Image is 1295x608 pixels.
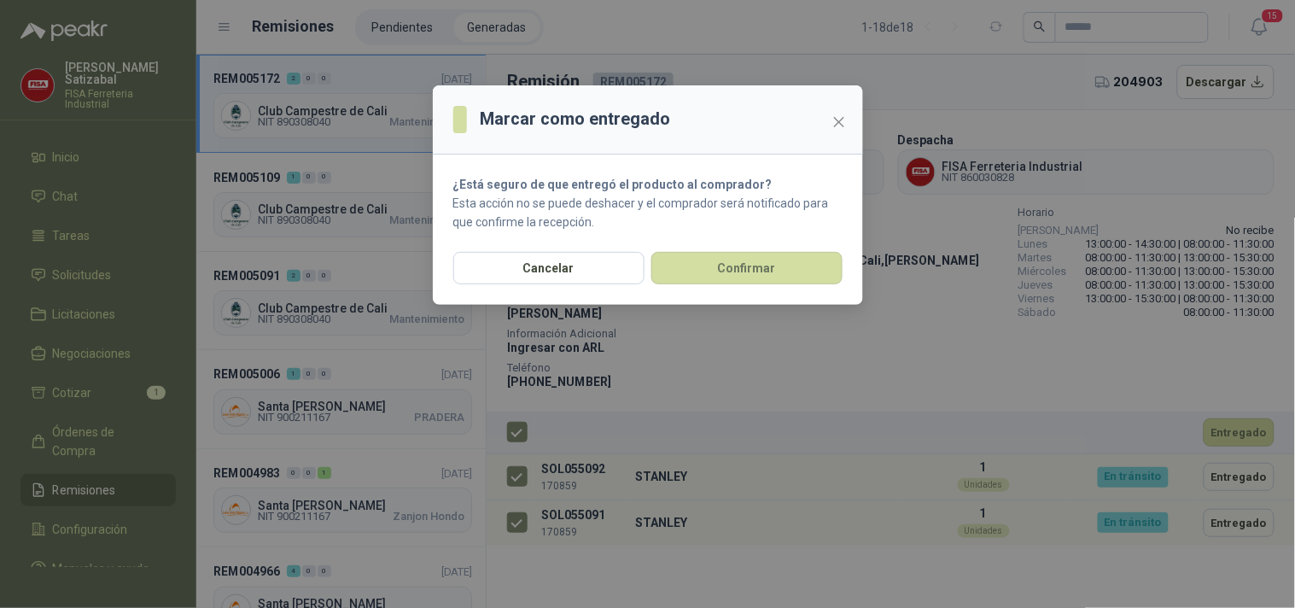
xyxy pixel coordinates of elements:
[453,178,773,191] strong: ¿Está seguro de que entregó el producto al comprador?
[832,115,846,129] span: close
[825,108,853,136] button: Close
[453,194,843,231] p: Esta acción no se puede deshacer y el comprador será notificado para que confirme la recepción.
[651,252,843,284] button: Confirmar
[453,252,645,284] button: Cancelar
[481,106,671,132] h3: Marcar como entregado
